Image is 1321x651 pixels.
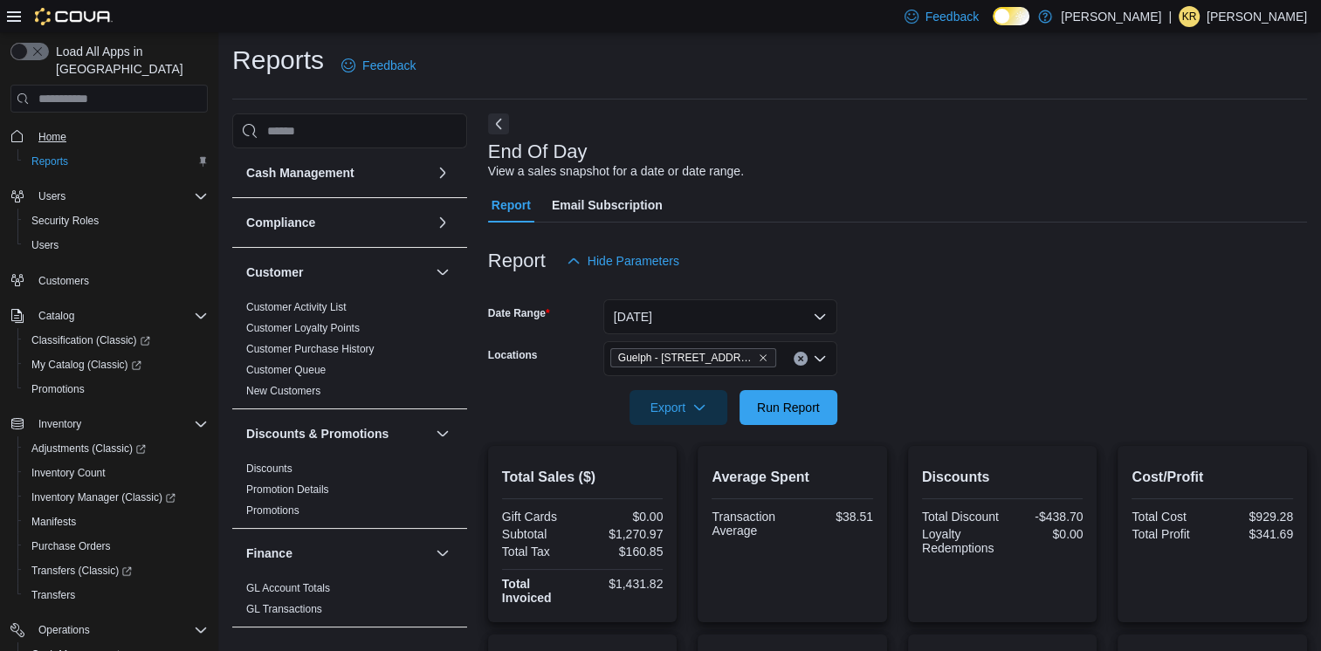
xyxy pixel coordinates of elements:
[488,141,588,162] h3: End Of Day
[1132,510,1208,524] div: Total Cost
[246,343,375,355] a: Customer Purchase History
[758,353,768,363] button: Remove Guelph - 86 Gordon St. Unit C from selection in this group
[712,467,873,488] h2: Average Spent
[24,487,182,508] a: Inventory Manager (Classic)
[1006,527,1083,541] div: $0.00
[17,209,215,233] button: Security Roles
[232,297,467,408] div: Customer
[246,504,299,517] a: Promotions
[24,511,83,532] a: Manifests
[246,425,429,442] button: Discounts & Promotions
[31,414,208,435] span: Inventory
[922,510,999,524] div: Total Discount
[246,300,347,314] span: Customer Activity List
[603,299,837,334] button: [DATE]
[31,466,106,480] span: Inventory Count
[246,483,329,496] a: Promotion Details
[246,581,330,595] span: GL Account Totals
[31,305,81,326] button: Catalog
[3,412,215,436] button: Inventory
[38,274,89,288] span: Customers
[712,510,788,538] div: Transaction Average
[24,560,139,581] a: Transfers (Classic)
[24,438,208,459] span: Adjustments (Classic)
[35,8,113,25] img: Cova
[31,515,76,529] span: Manifests
[246,264,429,281] button: Customer
[24,210,208,231] span: Security Roles
[31,186,208,207] span: Users
[24,463,208,483] span: Inventory Count
[246,264,303,281] h3: Customer
[502,510,579,524] div: Gift Cards
[17,233,215,257] button: Users
[246,425,389,442] h3: Discounts & Promotions
[334,48,423,83] a: Feedback
[586,510,663,524] div: $0.00
[925,8,979,25] span: Feedback
[246,214,429,231] button: Compliance
[31,382,85,396] span: Promotions
[1216,527,1293,541] div: $341.69
[31,358,141,372] span: My Catalog (Classic)
[757,399,820,416] span: Run Report
[502,577,552,605] strong: Total Invoiced
[246,342,375,356] span: Customer Purchase History
[922,467,1084,488] h2: Discounts
[488,162,744,181] div: View a sales snapshot for a date or date range.
[1132,467,1293,488] h2: Cost/Profit
[24,235,65,256] a: Users
[794,352,808,366] button: Clear input
[17,558,215,583] a: Transfers (Classic)
[246,301,347,313] a: Customer Activity List
[38,130,66,144] span: Home
[610,348,776,367] span: Guelph - 86 Gordon St. Unit C
[586,577,663,591] div: $1,431.82
[246,164,354,182] h3: Cash Management
[38,623,90,637] span: Operations
[31,238,58,252] span: Users
[24,330,208,351] span: Classification (Classic)
[246,321,360,335] span: Customer Loyalty Points
[246,483,329,497] span: Promotion Details
[560,243,686,278] button: Hide Parameters
[3,618,215,642] button: Operations
[24,585,82,606] a: Transfers
[246,463,292,475] a: Discounts
[24,235,208,256] span: Users
[24,151,75,172] a: Reports
[31,270,208,291] span: Customers
[17,353,215,377] a: My Catalog (Classic)
[31,214,99,228] span: Security Roles
[24,536,118,557] a: Purchase Orders
[3,184,215,209] button: Users
[31,588,75,602] span: Transfers
[24,487,208,508] span: Inventory Manager (Classic)
[618,349,754,367] span: Guelph - [STREET_ADDRESS][PERSON_NAME]
[24,379,208,400] span: Promotions
[3,304,215,328] button: Catalog
[31,154,68,168] span: Reports
[502,527,579,541] div: Subtotal
[31,414,88,435] button: Inventory
[432,423,453,444] button: Discounts & Promotions
[17,534,215,558] button: Purchase Orders
[246,214,315,231] h3: Compliance
[31,539,111,553] span: Purchase Orders
[31,186,72,207] button: Users
[38,189,65,203] span: Users
[38,309,74,323] span: Catalog
[922,527,999,555] div: Loyalty Redemptions
[1168,6,1172,27] p: |
[17,461,215,485] button: Inventory Count
[24,330,157,351] a: Classification (Classic)
[17,485,215,510] a: Inventory Manager (Classic)
[31,305,208,326] span: Catalog
[432,262,453,283] button: Customer
[17,377,215,401] button: Promotions
[246,363,326,377] span: Customer Queue
[17,149,215,174] button: Reports
[17,436,215,461] a: Adjustments (Classic)
[31,490,175,504] span: Inventory Manager (Classic)
[24,210,106,231] a: Security Roles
